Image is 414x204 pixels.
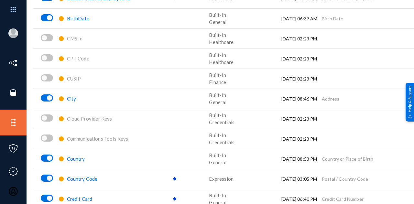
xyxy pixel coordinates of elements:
[67,36,83,41] a: CMS Id
[67,56,89,61] a: CPT Code
[209,72,226,78] span: Built-In
[281,129,322,149] td: [DATE] 02:23 PM
[281,69,322,89] td: [DATE] 02:23 PM
[406,82,414,121] div: Help & Support
[67,176,98,182] a: Country Code
[209,112,226,118] span: Built-In
[209,99,226,105] span: General
[209,79,226,85] span: Finance
[209,159,226,165] span: General
[209,132,226,138] span: Built-In
[209,12,226,18] span: Built-In
[8,187,18,196] img: icon-oauth.svg
[281,169,322,189] td: [DATE] 03:05 PM
[281,28,322,48] td: [DATE] 02:23 PM
[209,139,234,145] span: Credentials
[8,118,18,127] img: icon-elements.svg
[209,92,226,98] span: Built-In
[67,136,128,142] a: Communications Tools Keys
[8,58,18,68] img: icon-inventory.svg
[281,89,322,109] td: [DATE] 08:46 PM
[8,88,18,98] img: icon-sources.svg
[67,16,89,21] a: BirthDate
[209,192,226,198] span: Built-In
[209,32,226,38] span: Built-In
[281,109,322,129] td: [DATE] 02:23 PM
[4,3,23,16] img: app launcher
[8,144,18,153] img: icon-policies.svg
[67,96,76,102] a: City
[209,52,226,58] span: Built-In
[281,149,322,169] td: [DATE] 08:53 PM
[281,48,322,69] td: [DATE] 02:23 PM
[281,8,322,28] td: [DATE] 06:37 AM
[67,196,93,202] a: Credit Card
[209,59,234,65] span: Healthcare
[209,119,234,125] span: Credentials
[209,176,234,182] span: Expression
[209,152,226,158] span: Built-In
[67,76,81,81] a: CUSIP
[67,116,112,122] a: Cloud Provider Keys
[408,114,412,118] img: help_support.svg
[8,166,18,176] img: icon-compliance.svg
[209,19,226,25] span: General
[67,156,85,162] a: Country
[8,28,18,38] img: blank-profile-picture.png
[209,39,234,45] span: Healthcare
